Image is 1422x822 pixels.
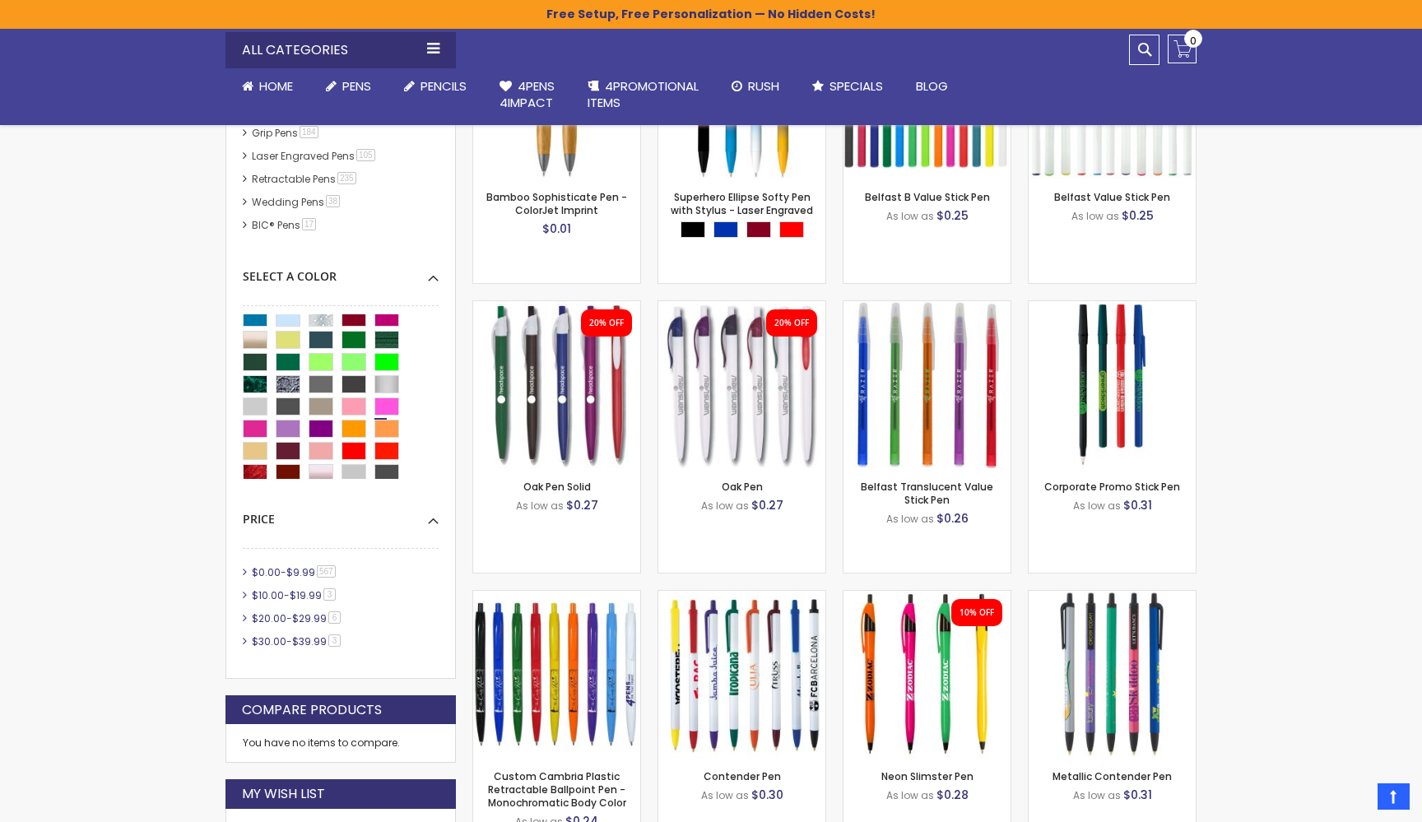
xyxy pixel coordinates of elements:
span: As low as [886,209,934,223]
span: $30.00 [252,634,286,648]
img: Contender Pen [658,591,825,758]
div: Red [779,221,804,238]
img: Belfast Translucent Value Stick Pen [843,301,1011,468]
a: Belfast Value Stick Pen [1054,190,1170,204]
a: Oak Pen Solid [523,480,591,494]
a: Laser Engraved Pens105 [248,149,381,163]
span: $0.27 [566,497,598,513]
div: Blue [713,221,738,238]
span: Pencils [421,77,467,95]
img: Oak Pen [658,301,825,468]
span: 567 [317,565,336,578]
a: Corporate Promo Stick Pen [1044,480,1180,494]
a: Retractable Pens235 [248,172,362,186]
img: Corporate Promo Stick Pen [1029,301,1196,468]
a: $10.00-$19.993 [248,588,342,602]
a: 4Pens4impact [483,68,571,122]
div: 20% OFF [589,318,624,329]
span: 3 [323,588,336,601]
a: Grip Pens184 [248,126,324,140]
span: $0.30 [751,787,783,803]
div: Price [243,499,439,527]
a: Belfast Translucent Value Stick Pen [843,300,1011,314]
a: $20.00-$29.996 [248,611,346,625]
a: Pens [309,68,388,104]
div: You have no items to compare. [225,724,456,763]
a: Belfast B Value Stick Pen [865,190,990,204]
div: Burgundy [746,221,771,238]
span: $39.99 [292,634,327,648]
span: Specials [829,77,883,95]
span: $0.26 [936,510,969,527]
span: As low as [516,499,564,513]
span: As low as [886,788,934,802]
strong: My Wish List [242,785,325,803]
span: 3 [328,634,341,647]
a: Bamboo Sophisticate Pen - ColorJet Imprint [486,190,627,217]
a: Neon Slimster Pen [881,769,974,783]
span: 0 [1190,33,1197,49]
span: $9.99 [286,565,315,579]
a: Corporate Promo Stick Pen [1029,300,1196,314]
a: Custom Cambria Plastic Retractable Ballpoint Pen - Monochromatic Body Color [488,769,626,810]
span: 4PROMOTIONAL ITEMS [588,77,699,111]
img: Custom Cambria Plastic Retractable Ballpoint Pen - Monochromatic Body Color [473,591,640,758]
a: Oak Pen [658,300,825,314]
a: Rush [715,68,796,104]
a: Specials [796,68,899,104]
span: As low as [701,788,749,802]
a: Neon Slimster Pen [843,590,1011,604]
span: $0.31 [1123,787,1152,803]
a: $0.00-$9.99567 [248,565,342,579]
a: Blog [899,68,964,104]
div: All Categories [225,32,456,68]
a: Home [225,68,309,104]
a: 4PROMOTIONALITEMS [571,68,715,122]
span: 38 [326,195,340,207]
strong: Compare Products [242,701,382,719]
img: Metallic Contender Pen [1029,591,1196,758]
span: 235 [337,172,356,184]
a: Oak Pen Solid [473,300,640,314]
div: Select A Color [243,257,439,285]
span: 105 [356,149,375,161]
a: 0 [1168,35,1197,63]
span: $0.31 [1123,497,1152,513]
a: Belfast Translucent Value Stick Pen [861,480,993,507]
span: $19.99 [290,588,322,602]
span: $0.28 [936,787,969,803]
span: $10.00 [252,588,284,602]
span: Rush [748,77,779,95]
span: $0.25 [936,207,969,224]
a: Pencils [388,68,483,104]
span: 184 [300,126,318,138]
span: $0.27 [751,497,783,513]
span: As low as [1073,499,1121,513]
span: $20.00 [252,611,286,625]
span: Blog [916,77,948,95]
a: Metallic Contender Pen [1053,769,1172,783]
div: Black [681,221,705,238]
iframe: Google Customer Reviews [1286,778,1422,822]
span: $0.00 [252,565,281,579]
span: 17 [302,218,316,230]
span: As low as [1071,209,1119,223]
img: Oak Pen Solid [473,301,640,468]
div: 10% OFF [960,607,994,619]
span: $0.01 [542,221,571,237]
span: $29.99 [292,611,327,625]
a: BIC® Pens17 [248,218,322,232]
span: Pens [342,77,371,95]
a: Superhero Ellipse Softy Pen with Stylus - Laser Engraved [671,190,813,217]
span: As low as [1073,788,1121,802]
span: 6 [328,611,341,624]
a: Metallic Contender Pen [1029,590,1196,604]
a: Custom Cambria Plastic Retractable Ballpoint Pen - Monochromatic Body Color [473,590,640,604]
span: Home [259,77,293,95]
span: 4Pens 4impact [500,77,555,111]
a: Contender Pen [704,769,781,783]
div: 20% OFF [774,318,809,329]
a: $30.00-$39.993 [248,634,346,648]
a: Contender Pen [658,590,825,604]
span: $0.25 [1122,207,1154,224]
